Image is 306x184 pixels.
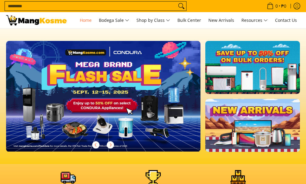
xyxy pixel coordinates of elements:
[238,12,271,28] a: Resources
[177,2,186,11] button: Search
[96,12,132,28] a: Bodega Sale
[280,4,287,8] span: ₱0
[133,12,173,28] a: Shop by Class
[274,4,279,8] span: 0
[208,17,234,23] span: New Arrivals
[77,12,95,28] a: Home
[205,12,237,28] a: New Arrivals
[6,15,67,25] img: Mang Kosme: Your Home Appliances Warehouse Sale Partner!
[241,17,268,24] span: Resources
[73,12,300,28] nav: Main Menu
[177,17,201,23] span: Bulk Center
[104,138,117,152] button: Next
[174,12,204,28] a: Bulk Center
[275,17,297,23] span: Contact Us
[89,138,103,152] button: Previous
[6,41,200,152] img: Desktop homepage 29339654 2507 42fb b9ff a0650d39e9ed
[80,17,92,23] span: Home
[136,17,170,24] span: Shop by Class
[265,3,288,9] span: •
[272,12,300,28] a: Contact Us
[99,17,129,24] span: Bodega Sale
